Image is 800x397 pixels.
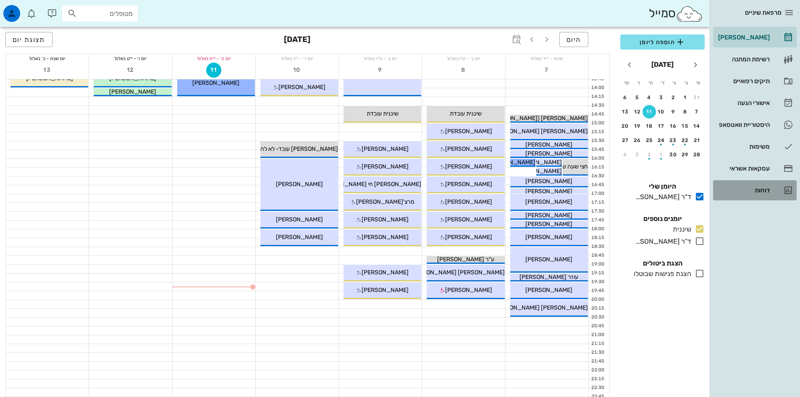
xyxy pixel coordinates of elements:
span: הוספה ליומן [627,37,698,47]
div: 20 [619,123,632,129]
th: ה׳ [645,76,656,90]
div: 21:30 [589,349,606,356]
button: 13 [619,105,632,118]
div: 17:45 [589,217,606,224]
span: [PERSON_NAME] [362,216,409,223]
span: שיננית עובדת [367,110,399,117]
span: ע"ר [PERSON_NAME] [437,256,494,263]
a: עסקאות אשראי [713,158,797,179]
button: 3 [655,91,668,104]
span: עוזר [PERSON_NAME] [519,273,578,281]
span: [PERSON_NAME] [515,168,562,175]
button: 25 [643,134,656,147]
span: 9 [373,66,388,74]
h3: [DATE] [284,32,310,49]
div: עסקאות אשראי [716,165,770,172]
div: דוחות [716,187,770,194]
div: 16:45 [589,181,606,189]
button: 4 [619,148,632,161]
button: 23 [666,134,680,147]
a: דוחות [713,180,797,200]
h4: הצגת ביטולים [620,258,705,268]
h4: היומן שלי [620,181,705,192]
button: 10 [290,63,305,78]
a: [PERSON_NAME] [713,27,797,47]
span: [PERSON_NAME] חי [PERSON_NAME] [320,181,421,188]
div: 21:45 [589,358,606,365]
button: 22 [679,134,692,147]
div: 13 [619,109,632,115]
button: 19 [631,119,644,133]
div: יום ד׳ - י״ז באלול [256,54,338,63]
div: 9 [666,109,680,115]
span: [PERSON_NAME] [515,159,562,166]
div: 16:00 [589,155,606,162]
div: 14:30 [589,102,606,109]
div: 20:00 [589,296,606,303]
th: א׳ [693,76,704,90]
th: ו׳ [633,76,644,90]
span: [PERSON_NAME] [525,141,572,148]
span: מרצ'[PERSON_NAME] [356,198,414,205]
div: 25 [643,137,656,143]
div: 27 [619,137,632,143]
div: 15:00 [589,120,606,127]
span: [PERSON_NAME] [PERSON_NAME] [493,304,588,311]
div: 22:15 [589,376,606,383]
div: 24 [655,137,668,143]
span: [PERSON_NAME] [362,234,409,241]
th: ש׳ [621,76,632,90]
a: אישורי הגעה [713,93,797,113]
span: [PERSON_NAME] [525,234,572,241]
a: תיקים רפואיים [713,71,797,91]
span: [PERSON_NAME] [525,188,572,195]
button: 5 [631,91,644,104]
div: ד"ר [PERSON_NAME] [632,192,691,202]
a: משימות [713,137,797,157]
div: 18:00 [589,226,606,233]
button: 17 [655,119,668,133]
div: 18:15 [589,234,606,242]
button: 30 [666,148,680,161]
div: 8 [679,109,692,115]
span: [PERSON_NAME] [362,163,409,170]
div: 23 [666,137,680,143]
span: 10 [290,66,305,74]
span: 12 [123,66,138,74]
div: הצגת פגישות שבוטלו [630,269,691,279]
button: 20 [619,119,632,133]
span: [PERSON_NAME] [445,234,492,241]
span: [PERSON_NAME] [276,181,323,188]
button: 2 [666,91,680,104]
div: 19:45 [589,287,606,294]
div: 15:45 [589,146,606,153]
div: יום א׳ - י״ד באלול [506,54,588,63]
button: הוספה ליומן [620,34,705,50]
div: 20:15 [589,305,606,312]
div: 19 [631,123,644,129]
span: [PERSON_NAME] [525,221,572,228]
div: 20:30 [589,314,606,321]
div: יום ו׳ - י״ט באלול [89,54,172,63]
button: 12 [123,63,138,78]
div: 2 [643,152,656,158]
a: היסטוריית וואטסאפ [713,115,797,135]
span: [PERSON_NAME] ([PERSON_NAME]) [488,115,588,122]
span: היום [567,36,581,44]
span: [PERSON_NAME] [445,216,492,223]
span: [PERSON_NAME] [525,212,572,219]
div: 29 [679,152,692,158]
span: [PERSON_NAME] [362,145,409,152]
div: יום שבת - כ׳ באלול [6,54,89,63]
div: משימות [716,143,770,150]
div: שיננית [669,224,691,234]
button: 3 [631,148,644,161]
div: 17:15 [589,199,606,206]
div: יום ג׳ - ט״ז באלול [339,54,422,63]
div: 11 [643,109,656,115]
div: 15:15 [589,129,606,136]
div: סמייל [649,5,703,23]
span: [PERSON_NAME] [445,287,492,294]
div: 17:00 [589,190,606,197]
div: 4 [643,95,656,100]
